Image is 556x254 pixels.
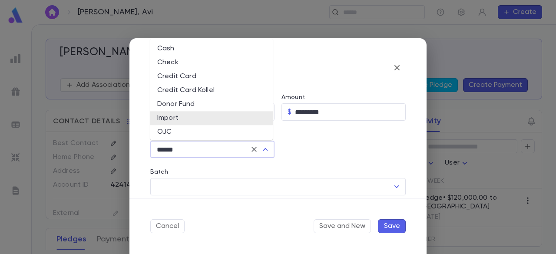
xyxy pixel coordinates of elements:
[150,219,185,233] button: Cancel
[378,219,406,233] button: Save
[248,143,260,155] button: Clear
[288,108,291,116] p: $
[259,143,271,155] button: Close
[281,94,305,101] label: Amount
[150,69,273,83] li: Credit Card
[150,125,273,139] li: OJC
[314,219,371,233] button: Save and New
[150,42,273,56] li: Cash
[150,56,273,69] li: Check
[150,83,273,97] li: Credit Card Kollel
[391,181,403,193] button: Open
[150,139,273,153] li: PayPal
[150,111,273,125] li: Import
[150,97,273,111] li: Donor Fund
[150,168,168,175] label: Batch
